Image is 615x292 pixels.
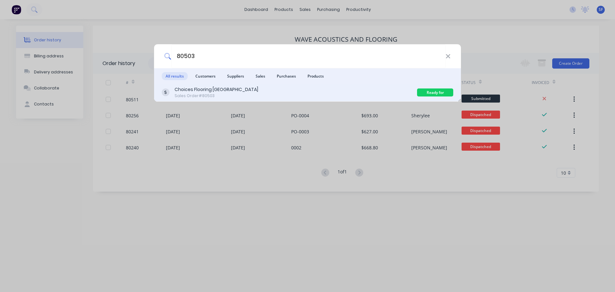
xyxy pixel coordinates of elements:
span: Customers [192,72,219,80]
span: Sales [252,72,269,80]
span: Purchases [273,72,300,80]
div: Choices Flooring [GEOGRAPHIC_DATA] [175,86,258,93]
span: All results [162,72,188,80]
div: Sales Order #80503 [175,93,258,99]
span: Products [304,72,328,80]
div: Ready for Collection [417,88,453,96]
input: Start typing a customer or supplier name to create a new order... [171,44,446,68]
span: Suppliers [223,72,248,80]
